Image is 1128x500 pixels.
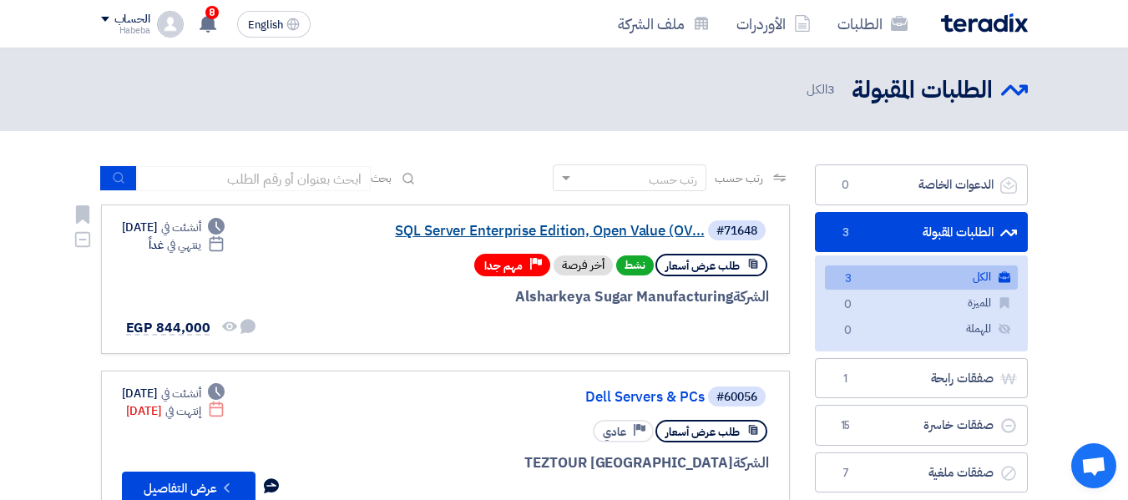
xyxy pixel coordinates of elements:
[838,296,858,314] span: 0
[367,452,769,474] div: TEZTOUR [GEOGRAPHIC_DATA]
[815,358,1028,399] a: صفقات رابحة1
[827,80,835,98] span: 3
[126,402,225,420] div: [DATE]
[371,169,392,187] span: بحث
[825,291,1018,316] a: المميزة
[149,236,225,254] div: غداً
[604,4,723,43] a: ملف الشركة
[824,4,921,43] a: الطلبات
[838,270,858,288] span: 3
[603,424,626,440] span: عادي
[122,219,225,236] div: [DATE]
[836,417,856,434] span: 15
[836,177,856,194] span: 0
[807,80,838,99] span: الكل
[371,224,705,239] a: SQL Server Enterprise Edition, Open Value (OV...
[815,452,1028,493] a: صفقات ملغية7
[167,236,201,254] span: ينتهي في
[616,255,654,275] span: نشط
[1071,443,1116,488] div: Open chat
[161,385,201,402] span: أنشئت في
[484,258,523,274] span: مهم جدا
[716,391,757,403] div: #60056
[825,265,1018,290] a: الكل
[733,286,769,307] span: الشركة
[248,19,283,31] span: English
[157,11,184,38] img: profile_test.png
[165,402,201,420] span: إنتهت في
[237,11,311,38] button: English
[122,385,225,402] div: [DATE]
[836,225,856,241] span: 3
[665,424,740,440] span: طلب عرض أسعار
[101,26,150,35] div: Habeba
[825,317,1018,341] a: المهملة
[205,6,219,19] span: 8
[161,219,201,236] span: أنشئت في
[941,13,1028,33] img: Teradix logo
[836,371,856,387] span: 1
[137,166,371,191] input: ابحث بعنوان أو رقم الطلب
[716,225,757,237] div: #71648
[554,255,613,275] div: أخر فرصة
[723,4,824,43] a: الأوردرات
[836,465,856,482] span: 7
[649,171,697,189] div: رتب حسب
[815,164,1028,205] a: الدعوات الخاصة0
[815,212,1028,253] a: الطلبات المقبولة3
[371,390,705,405] a: Dell Servers & PCs
[715,169,762,187] span: رتب حسب
[815,405,1028,446] a: صفقات خاسرة15
[126,318,210,338] span: EGP 844,000
[733,452,769,473] span: الشركة
[665,258,740,274] span: طلب عرض أسعار
[367,286,769,308] div: Alsharkeya Sugar Manufacturing
[852,74,993,107] h2: الطلبات المقبولة
[838,322,858,340] span: 0
[114,13,150,27] div: الحساب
